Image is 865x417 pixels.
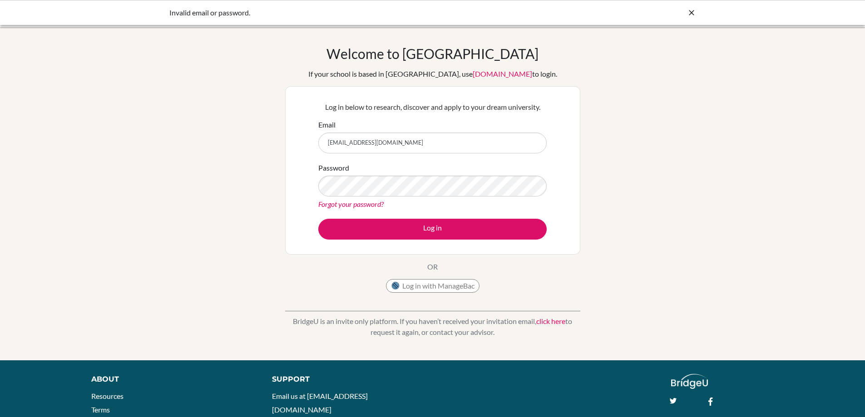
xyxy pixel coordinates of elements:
p: BridgeU is an invite only platform. If you haven’t received your invitation email, to request it ... [285,316,580,338]
h1: Welcome to [GEOGRAPHIC_DATA] [326,45,539,62]
div: Support [272,374,422,385]
label: Email [318,119,336,130]
a: [DOMAIN_NAME] [473,69,532,78]
button: Log in with ManageBac [386,279,479,293]
img: logo_white@2x-f4f0deed5e89b7ecb1c2cc34c3e3d731f90f0f143d5ea2071677605dd97b5244.png [671,374,708,389]
a: Resources [91,392,124,400]
label: Password [318,162,349,173]
p: Log in below to research, discover and apply to your dream university. [318,102,547,113]
a: click here [536,317,565,325]
div: About [91,374,252,385]
button: Log in [318,219,547,240]
div: If your school is based in [GEOGRAPHIC_DATA], use to login. [308,69,557,79]
a: Terms [91,405,110,414]
div: Invalid email or password. [169,7,560,18]
a: Email us at [EMAIL_ADDRESS][DOMAIN_NAME] [272,392,368,414]
a: Forgot your password? [318,200,384,208]
p: OR [427,261,438,272]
